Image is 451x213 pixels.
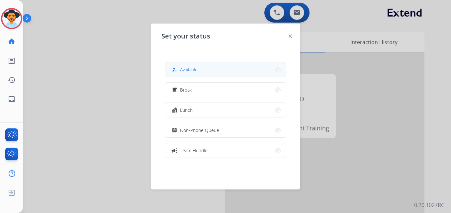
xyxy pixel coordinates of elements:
[180,147,208,154] span: Team Huddle
[8,37,16,45] mat-icon: home
[172,67,177,72] mat-icon: how_to_reg
[172,107,177,113] mat-icon: fastfood
[171,147,178,154] mat-icon: campaign
[165,103,286,117] button: Lunch
[172,127,177,133] mat-icon: assignment
[180,66,198,73] span: Available
[2,9,21,28] img: avatar
[289,35,292,38] img: close-button
[165,143,286,158] button: Team Huddle
[165,62,286,77] button: Available
[165,123,286,137] button: Non-Phone Queue
[8,95,16,103] mat-icon: inbox
[8,57,16,65] mat-icon: list_alt
[180,86,192,93] span: Break
[8,76,16,84] mat-icon: history
[172,87,177,93] mat-icon: free_breakfast
[180,127,219,134] span: Non-Phone Queue
[180,106,193,113] span: Lunch
[165,83,286,97] button: Break
[161,32,210,41] span: Set your status
[414,201,444,209] p: 0.20.1027RC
